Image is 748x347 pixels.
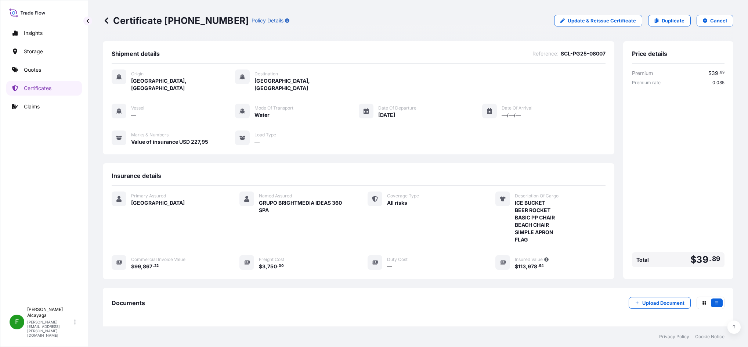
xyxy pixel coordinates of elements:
span: 89 [712,257,720,261]
p: Duplicate [662,17,684,24]
span: [GEOGRAPHIC_DATA], [GEOGRAPHIC_DATA] [254,77,358,92]
span: ICE BUCKET BEER ROCKET BASIC PP CHAIR BEACH CHAIR SIMPLE APRON FLAG [515,199,555,243]
span: Commercial Invoice Value [131,257,185,262]
span: —/—/— [502,111,521,119]
span: 113 [518,264,526,269]
span: . [277,265,278,267]
span: $ [259,264,262,269]
p: Quotes [24,66,41,74]
p: [PERSON_NAME][EMAIL_ADDRESS][PERSON_NAME][DOMAIN_NAME] [27,320,73,337]
span: Insured Value [515,257,543,262]
span: [GEOGRAPHIC_DATA], [GEOGRAPHIC_DATA] [131,77,235,92]
p: Upload Document [642,299,684,307]
span: Coverage Type [387,193,419,199]
span: Insurance details [112,172,161,179]
span: 867 [143,264,152,269]
span: $ [690,255,696,264]
span: Freight Cost [259,257,284,262]
span: . [709,257,711,261]
span: . [153,265,154,267]
span: 39 [696,255,708,264]
span: Reference : [532,50,559,57]
span: F [15,318,19,326]
p: Storage [24,48,43,55]
a: Cookie Notice [695,334,724,340]
p: Certificate [PHONE_NUMBER] [103,15,249,26]
span: Vessel [131,105,144,111]
a: Quotes [6,62,82,77]
span: $ [708,71,712,76]
span: 0.035 [712,80,724,86]
span: Description Of Cargo [515,193,559,199]
span: Water [254,111,270,119]
p: Claims [24,103,40,110]
p: Insights [24,29,43,37]
p: Certificates [24,85,51,92]
span: , [526,264,528,269]
span: Total [636,256,649,264]
span: 89 [720,71,724,74]
span: — [131,111,136,119]
span: Marks & Numbers [131,132,169,138]
p: Policy Details [252,17,283,24]
span: Destination [254,71,278,77]
span: 00 [279,265,284,267]
span: 750 [267,264,277,269]
span: $ [515,264,518,269]
span: . [538,265,539,267]
span: Mode of Transport [254,105,293,111]
a: Update & Reissue Certificate [554,15,642,26]
span: SCL-PG25-08007 [561,50,606,57]
span: Date of Departure [378,105,416,111]
span: [DATE] [378,111,395,119]
p: Cancel [710,17,727,24]
a: Storage [6,44,82,59]
span: Documents [112,299,145,307]
span: All risks [387,199,407,207]
span: 94 [539,265,544,267]
span: 3 [262,264,265,269]
span: — [254,138,260,146]
span: 39 [712,71,718,76]
span: — [387,263,392,270]
span: Origin [131,71,144,77]
span: GRUPO BRIGHTMEDIA IDEAS 360 SPA [259,199,350,214]
a: Insights [6,26,82,40]
span: Named Assured [259,193,292,199]
span: , [141,264,143,269]
span: . [719,71,720,74]
span: , [265,264,267,269]
span: [GEOGRAPHIC_DATA] [131,199,185,207]
a: Certificates [6,81,82,96]
span: Date of Arrival [502,105,532,111]
span: Price details [632,50,667,57]
span: Shipment details [112,50,160,57]
span: Premium [632,69,653,77]
span: Value of insurance USD 227,95 [131,138,208,146]
span: 99 [134,264,141,269]
span: Premium rate [632,80,661,86]
span: 22 [154,265,159,267]
span: $ [131,264,134,269]
a: Claims [6,99,82,114]
span: Primary Assured [131,193,166,199]
span: Duty Cost [387,257,408,262]
button: Upload Document [629,297,691,309]
button: Cancel [697,15,733,26]
a: Privacy Policy [659,334,689,340]
span: Load Type [254,132,276,138]
span: 978 [528,264,537,269]
p: [PERSON_NAME] Alcayaga [27,307,73,318]
a: Duplicate [648,15,691,26]
p: Update & Reissue Certificate [568,17,636,24]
